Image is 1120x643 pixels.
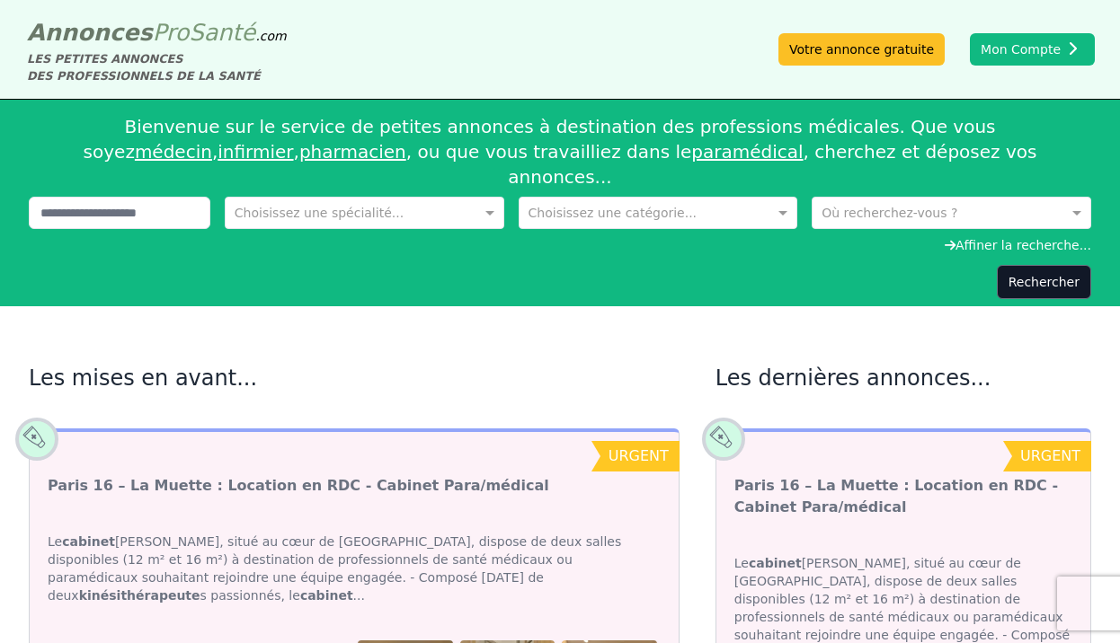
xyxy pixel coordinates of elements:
[27,19,287,46] a: AnnoncesProSanté.com
[27,50,287,84] div: LES PETITES ANNONCES DES PROFESSIONNELS DE LA SANTÉ
[120,588,200,603] strong: thérapeute
[189,19,255,46] span: Santé
[997,265,1091,299] button: Rechercher
[691,141,803,163] a: paramédical
[29,107,1091,197] div: Bienvenue sur le service de petites annonces à destination des professions médicales. Que vous so...
[218,141,293,163] a: infirmier
[300,588,353,603] strong: cabinet
[27,19,153,46] span: Annonces
[153,19,190,46] span: Pro
[970,33,1095,66] button: Mon Compte
[716,364,1091,392] h2: Les dernières annonces...
[609,447,669,464] span: urgent
[1020,447,1080,464] span: urgent
[734,475,1072,518] a: Paris 16 – La Muette : Location en RDC - Cabinet Para/médical
[29,236,1091,254] div: Affiner la recherche...
[749,556,802,570] strong: cabinet
[30,515,679,622] div: Le [PERSON_NAME], situé au cœur de [GEOGRAPHIC_DATA], dispose de deux salles disponibles (12 m² e...
[48,475,549,497] a: Paris 16 – La Muette : Location en RDC - Cabinet Para/médical
[29,364,680,392] h2: Les mises en avant...
[62,534,115,549] strong: cabinet
[299,141,406,163] a: pharmacien
[135,141,212,163] a: médecin
[79,588,200,603] strong: kinési
[255,29,286,43] span: .com
[778,33,945,66] a: Votre annonce gratuite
